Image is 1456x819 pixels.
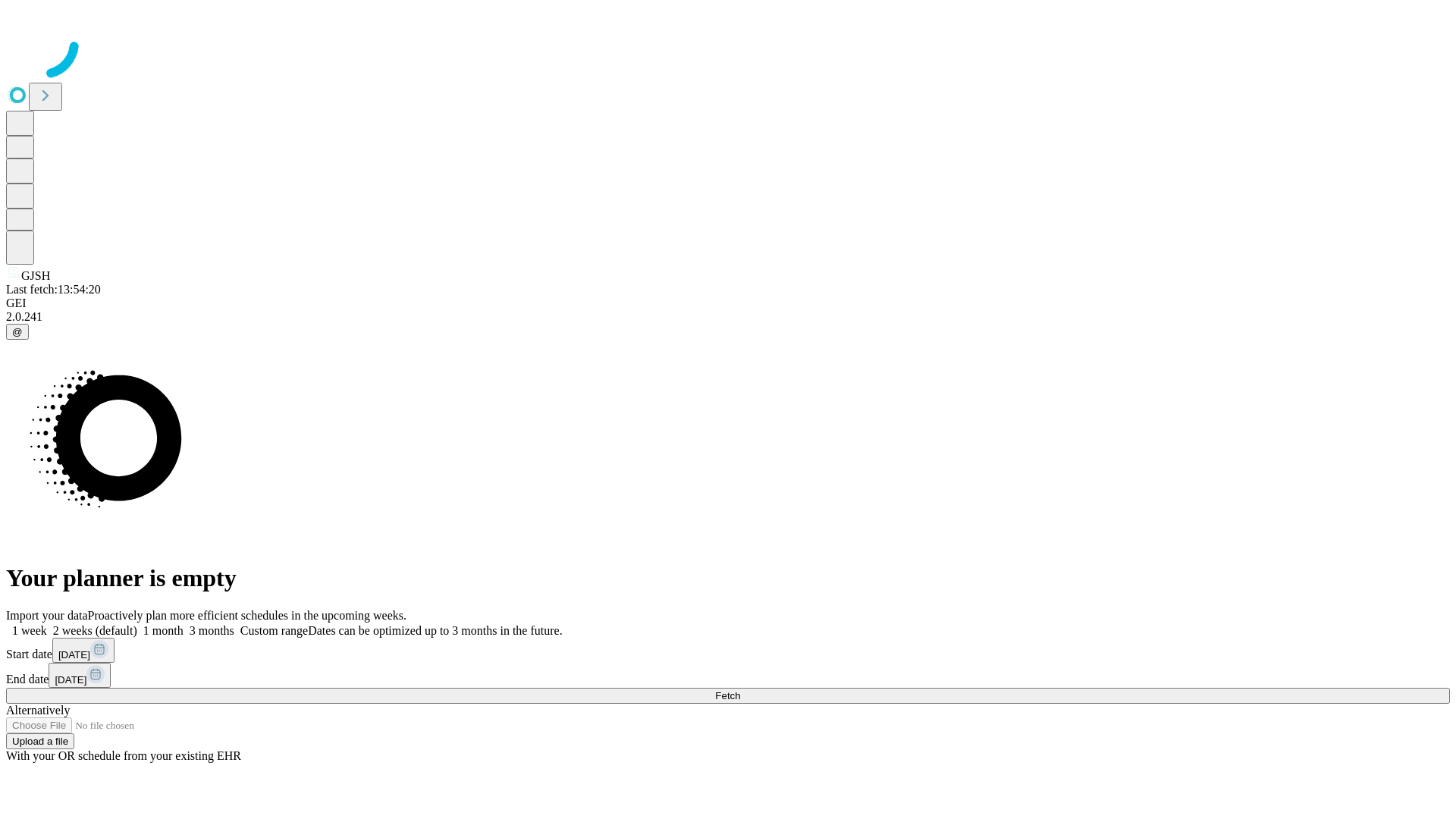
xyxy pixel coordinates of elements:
[715,690,740,701] span: Fetch
[240,624,308,637] span: Custom range
[55,674,86,686] span: [DATE]
[12,326,23,337] span: @
[6,564,1450,592] h1: Your planner is empty
[58,649,90,661] span: [DATE]
[52,638,115,663] button: [DATE]
[6,283,101,296] span: Last fetch: 13:54:20
[190,624,234,637] span: 3 months
[6,324,29,340] button: @
[21,269,50,282] span: GJSH
[6,704,70,717] span: Alternatively
[6,663,1450,688] div: End date
[143,624,184,637] span: 1 month
[88,609,406,622] span: Proactively plan more efficient schedules in the upcoming weeks.
[6,733,74,749] button: Upload a file
[53,624,137,637] span: 2 weeks (default)
[6,297,1450,310] div: GEI
[6,310,1450,324] div: 2.0.241
[49,663,111,688] button: [DATE]
[308,624,562,637] span: Dates can be optimized up to 3 months in the future.
[6,688,1450,704] button: Fetch
[6,749,241,762] span: With your OR schedule from your existing EHR
[6,609,88,622] span: Import your data
[12,624,47,637] span: 1 week
[6,638,1450,663] div: Start date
